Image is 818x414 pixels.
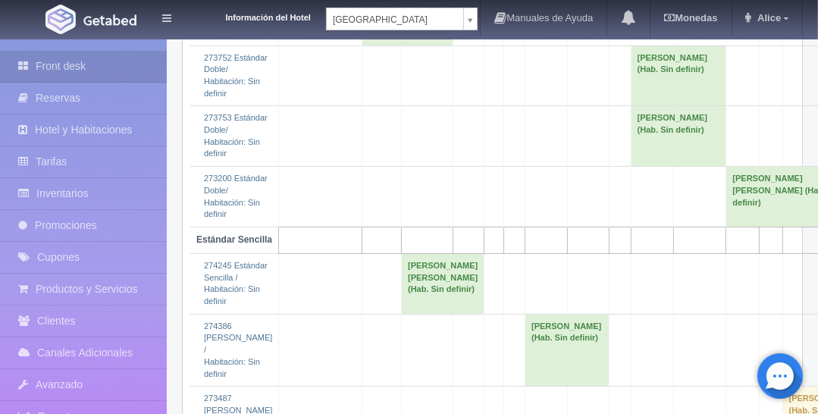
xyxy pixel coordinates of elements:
img: Getabed [83,14,136,26]
td: [PERSON_NAME] [PERSON_NAME] (Hab. Sin definir) [402,253,484,314]
span: [GEOGRAPHIC_DATA] [333,8,457,31]
a: 273753 Estándar Doble/Habitación: Sin definir [204,113,268,158]
b: Estándar Sencilla [196,234,272,245]
b: Monedas [664,12,717,24]
a: 273752 Estándar Doble/Habitación: Sin definir [204,53,268,98]
img: Getabed [45,5,76,34]
a: 273200 Estándar Doble/Habitación: Sin definir [204,174,268,218]
td: [PERSON_NAME] (Hab. Sin definir) [525,314,610,387]
a: 274386 [PERSON_NAME] /Habitación: Sin definir [204,321,272,378]
a: 274245 Estándar Sencilla /Habitación: Sin definir [204,261,268,306]
dt: Información del Hotel [190,8,311,24]
a: [GEOGRAPHIC_DATA] [326,8,478,30]
td: [PERSON_NAME] (Hab. Sin definir) [631,45,726,106]
span: Alice [754,12,781,24]
td: [PERSON_NAME] (Hab. Sin definir) [631,106,726,167]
